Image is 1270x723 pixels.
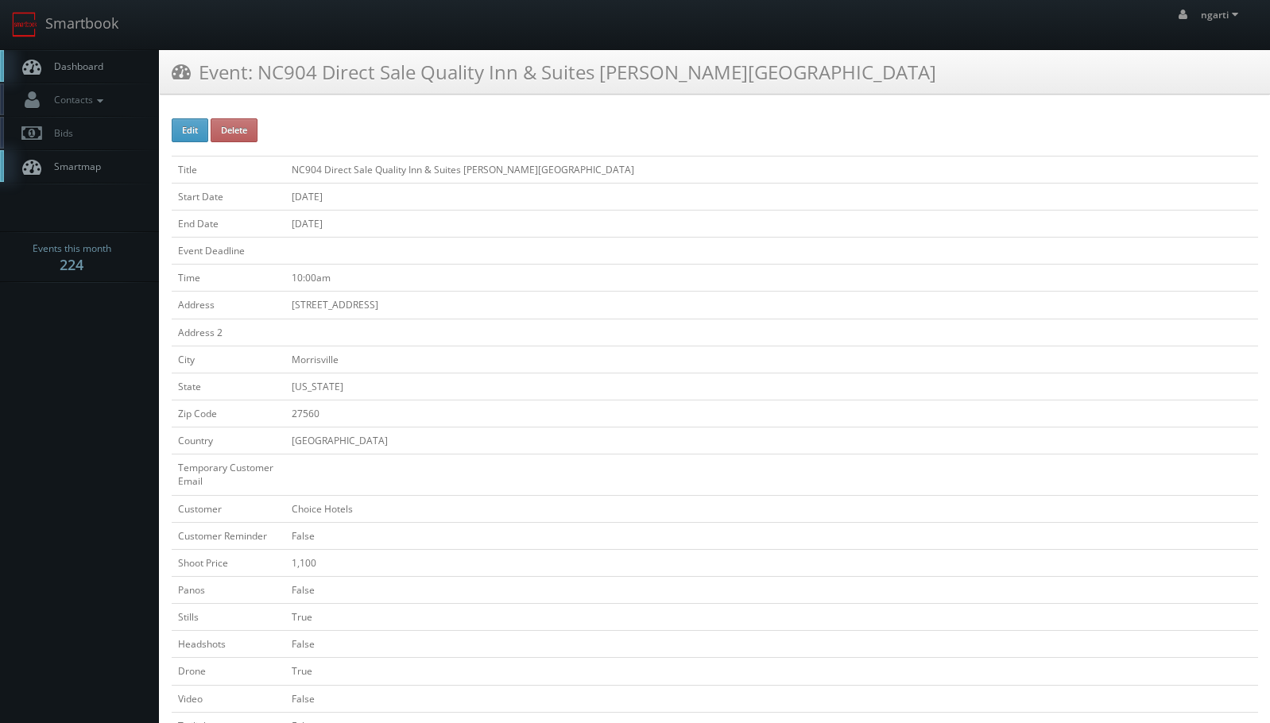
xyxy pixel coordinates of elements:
[285,427,1258,454] td: [GEOGRAPHIC_DATA]
[285,400,1258,427] td: 27560
[172,576,285,603] td: Panos
[285,658,1258,685] td: True
[172,454,285,495] td: Temporary Customer Email
[46,60,103,73] span: Dashboard
[33,241,111,257] span: Events this month
[172,685,285,712] td: Video
[285,549,1258,576] td: 1,100
[285,495,1258,522] td: Choice Hotels
[285,522,1258,549] td: False
[172,346,285,373] td: City
[172,183,285,210] td: Start Date
[172,495,285,522] td: Customer
[172,658,285,685] td: Drone
[172,522,285,549] td: Customer Reminder
[172,292,285,319] td: Address
[172,549,285,576] td: Shoot Price
[285,210,1258,237] td: [DATE]
[172,118,208,142] button: Edit
[285,156,1258,183] td: NC904 Direct Sale Quality Inn & Suites [PERSON_NAME][GEOGRAPHIC_DATA]
[172,427,285,454] td: Country
[172,400,285,427] td: Zip Code
[172,319,285,346] td: Address 2
[172,210,285,237] td: End Date
[12,12,37,37] img: smartbook-logo.png
[172,265,285,292] td: Time
[172,58,936,86] h3: Event: NC904 Direct Sale Quality Inn & Suites [PERSON_NAME][GEOGRAPHIC_DATA]
[1201,8,1243,21] span: ngarti
[172,631,285,658] td: Headshots
[285,576,1258,603] td: False
[172,604,285,631] td: Stills
[285,604,1258,631] td: True
[211,118,257,142] button: Delete
[285,685,1258,712] td: False
[60,255,83,274] strong: 224
[172,156,285,183] td: Title
[285,373,1258,400] td: [US_STATE]
[46,160,101,173] span: Smartmap
[46,126,73,140] span: Bids
[285,631,1258,658] td: False
[285,292,1258,319] td: [STREET_ADDRESS]
[285,265,1258,292] td: 10:00am
[172,373,285,400] td: State
[285,346,1258,373] td: Morrisville
[285,183,1258,210] td: [DATE]
[172,238,285,265] td: Event Deadline
[46,93,107,106] span: Contacts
